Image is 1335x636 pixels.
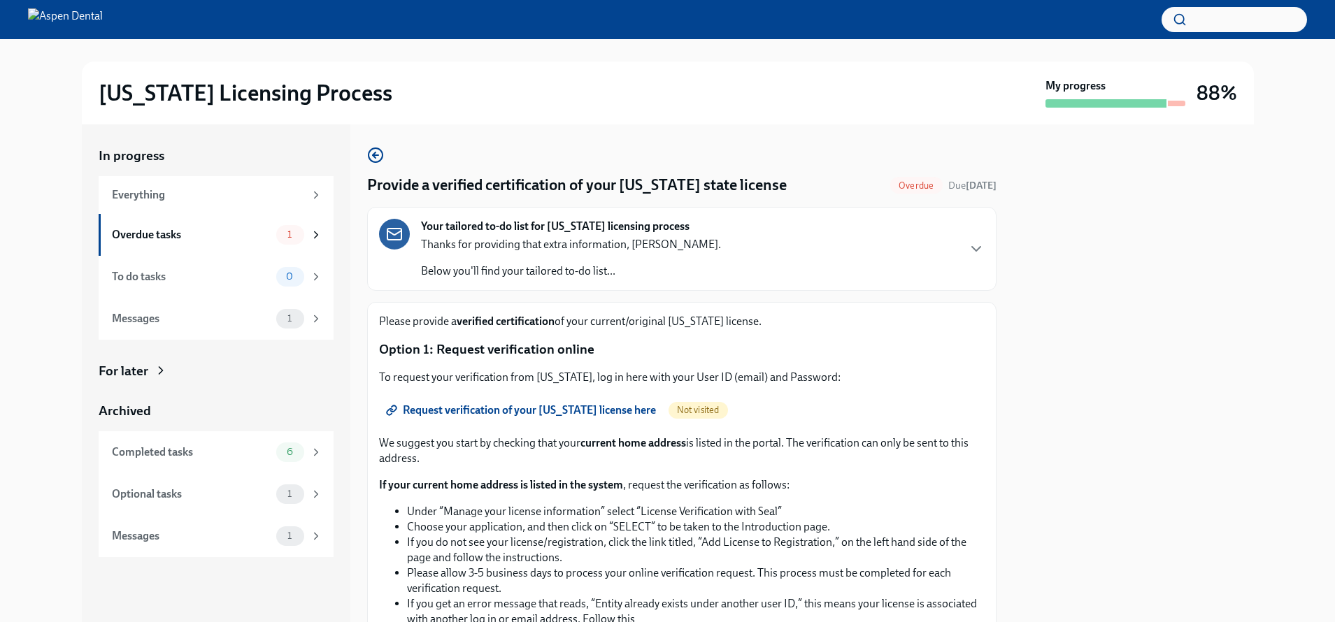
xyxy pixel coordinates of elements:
[279,489,300,499] span: 1
[279,530,300,541] span: 1
[99,402,334,420] a: Archived
[379,478,623,491] strong: If your current home address is listed in the system
[457,315,555,328] strong: verified certification
[99,79,392,107] h2: [US_STATE] Licensing Process
[99,515,334,557] a: Messages1
[421,219,690,234] strong: Your tailored to-do list for [US_STATE] licensing process
[99,362,148,380] div: For later
[1197,80,1237,106] h3: 88%
[112,227,271,243] div: Overdue tasks
[112,528,271,544] div: Messages
[279,313,300,324] span: 1
[948,179,997,192] span: August 9th, 2025 09:00
[389,403,656,417] span: Request verification of your [US_STATE] license here
[367,175,787,196] h4: Provide a verified certification of your [US_STATE] state license
[421,237,721,252] p: Thanks for providing that extra information, [PERSON_NAME].
[421,263,721,279] p: Below you'll find your tailored to-do list...
[407,565,985,596] li: Please allow 3-5 business days to process your online verification request. This process must be ...
[99,473,334,515] a: Optional tasks1
[580,436,686,449] strong: current home address
[379,340,985,359] p: Option 1: Request verification online
[948,180,997,191] span: Due
[407,519,985,535] li: Choose your application, and then click on “SELECT” to be taken to the Introduction page.
[99,147,334,165] a: In progress
[112,187,304,203] div: Everything
[99,176,334,214] a: Everything
[99,362,334,380] a: For later
[112,311,271,326] div: Messages
[99,256,334,298] a: To do tasks0
[278,271,301,282] span: 0
[379,435,985,466] p: We suggest you start by checking that your is listed in the portal. The verification can only be ...
[279,229,300,240] span: 1
[966,180,997,191] strong: [DATE]
[379,477,985,493] p: , request the verification as follows:
[278,447,301,457] span: 6
[99,214,334,256] a: Overdue tasks1
[28,8,103,31] img: Aspen Dental
[379,370,985,385] p: To request your verification from [US_STATE], log in here with your User ID (email) and Password:
[99,431,334,473] a: Completed tasks6
[379,314,985,329] p: Please provide a of your current/original [US_STATE] license.
[407,535,985,565] li: If you do not see your license/registration, click the link titled, “Add License to Registration,...
[669,405,728,415] span: Not visited
[1045,78,1106,94] strong: My progress
[112,486,271,502] div: Optional tasks
[379,396,666,424] a: Request verification of your [US_STATE] license here
[890,180,942,191] span: Overdue
[99,298,334,340] a: Messages1
[112,445,271,460] div: Completed tasks
[407,504,985,519] li: Under “Manage your license information” select “License Verification with Seal”
[112,269,271,284] div: To do tasks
